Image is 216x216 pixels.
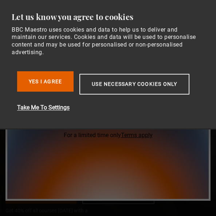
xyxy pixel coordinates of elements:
button: Use necessary cookies only [79,74,189,95]
div: Let us know you agree to cookies [12,12,199,22]
button: Take Me To Settings [17,103,199,112]
div: BBC Maestro uses cookies and data to help us to deliver and maintain our services. Cookies and da... [12,26,199,56]
span: For a limited time only [55,131,161,140]
a: Terms apply [121,132,153,139]
button: Yes I Agree [17,71,74,92]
